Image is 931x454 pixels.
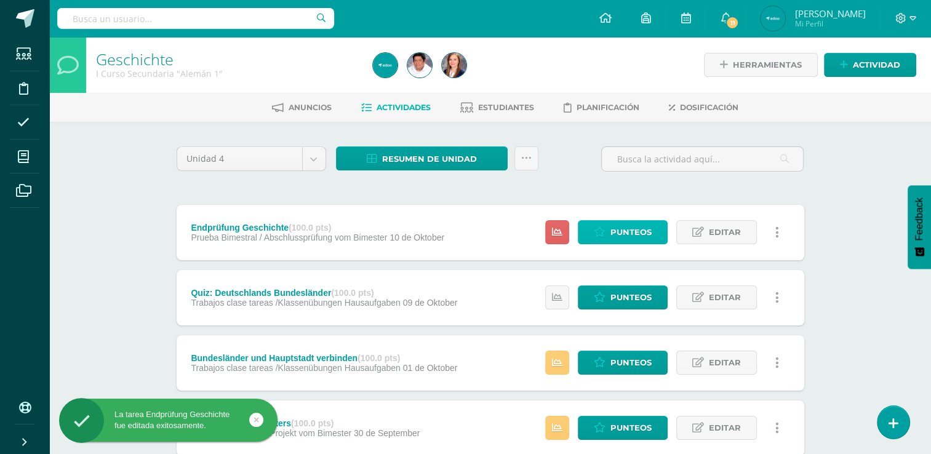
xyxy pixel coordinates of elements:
[358,353,400,363] strong: (100.0 pts)
[442,53,466,78] img: 30b41a60147bfd045cc6c38be83b16e6.png
[382,148,477,170] span: Resumen de unidad
[578,351,668,375] a: Punteos
[680,103,738,112] span: Dosificación
[610,416,652,439] span: Punteos
[191,223,444,233] div: Endprüfung Geschichte
[733,54,802,76] span: Herramientas
[577,103,639,112] span: Planificación
[57,8,334,29] input: Busca un usuario...
[610,221,652,244] span: Punteos
[610,351,652,374] span: Punteos
[373,53,398,78] img: c42465e0b3b534b01a32bdd99c66b944.png
[610,286,652,309] span: Punteos
[390,233,444,242] span: 10 de Oktober
[460,98,534,117] a: Estudiantes
[177,147,326,170] a: Unidad 4
[191,363,400,373] span: Trabajos clase tareas /Klassenübungen Hausaufgaben
[478,103,534,112] span: Estudiantes
[709,286,741,309] span: Editar
[191,353,457,363] div: Bundesländer und Hauptstadt verbinden
[191,418,420,428] div: Projekt des 4. Bimesters
[908,185,931,269] button: Feedback - Mostrar encuesta
[578,220,668,244] a: Punteos
[914,197,925,241] span: Feedback
[578,416,668,440] a: Punteos
[336,146,508,170] a: Resumen de unidad
[96,49,174,70] a: Geschichte
[794,7,865,20] span: [PERSON_NAME]
[59,409,278,431] div: La tarea Endprüfung Geschichte fue editada exitosamente.
[564,98,639,117] a: Planificación
[354,428,420,438] span: 30 de September
[96,68,358,79] div: I Curso Secundaria 'Alemán 1'
[361,98,431,117] a: Actividades
[191,298,400,308] span: Trabajos clase tareas /Klassenübungen Hausaufgaben
[291,418,334,428] strong: (100.0 pts)
[761,6,785,31] img: c42465e0b3b534b01a32bdd99c66b944.png
[709,221,741,244] span: Editar
[709,416,741,439] span: Editar
[403,363,458,373] span: 01 de Oktober
[407,53,432,78] img: 211e6c3b210dcb44a47f17c329106ef5.png
[709,351,741,374] span: Editar
[186,147,293,170] span: Unidad 4
[191,233,387,242] span: Prueba Bimestral / Abschlussprüfung vom Bimester
[289,103,332,112] span: Anuncios
[669,98,738,117] a: Dosificación
[96,50,358,68] h1: Geschichte
[794,18,865,29] span: Mi Perfil
[191,288,457,298] div: Quiz: Deutschlands Bundesländer
[602,147,803,171] input: Busca la actividad aquí...
[331,288,374,298] strong: (100.0 pts)
[824,53,916,77] a: Actividad
[704,53,818,77] a: Herramientas
[578,285,668,309] a: Punteos
[272,98,332,117] a: Anuncios
[289,223,331,233] strong: (100.0 pts)
[403,298,458,308] span: 09 de Oktober
[725,16,739,30] span: 11
[853,54,900,76] span: Actividad
[377,103,431,112] span: Actividades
